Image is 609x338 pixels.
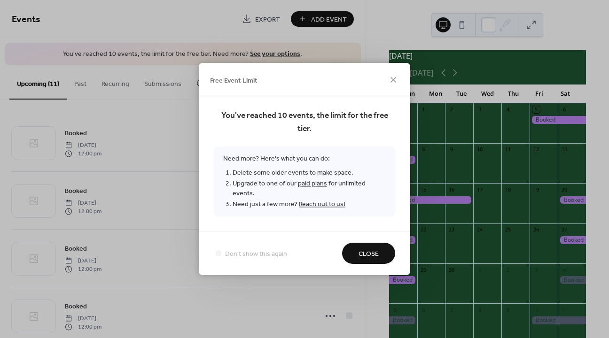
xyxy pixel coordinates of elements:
[299,198,345,211] a: Reach out to us!
[214,109,395,136] span: You've reached 10 events, the limit for the free tier.
[214,147,395,217] span: Need more? Here's what you can do:
[233,199,386,210] li: Need just a few more?
[210,76,258,85] span: Free Event Limit
[233,178,386,199] li: Upgrade to one of our for unlimited events.
[233,168,386,178] li: Delete some older events to make space.
[298,177,327,190] a: paid plans
[342,243,395,264] button: Close
[225,249,287,259] span: Don't show this again
[359,249,379,259] span: Close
